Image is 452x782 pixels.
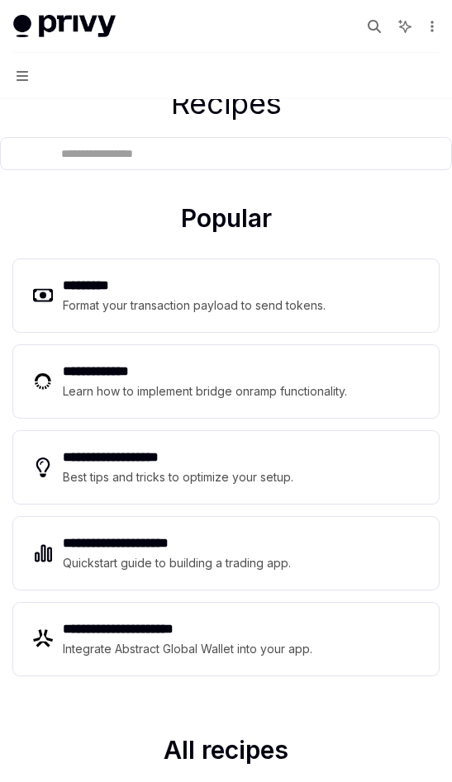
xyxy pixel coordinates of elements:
[63,382,352,401] div: Learn how to implement bridge onramp functionality.
[13,735,439,771] h2: All recipes
[13,203,439,239] h2: Popular
[13,15,116,38] img: light logo
[13,345,439,418] a: **** **** ***Learn how to implement bridge onramp functionality.
[63,639,314,659] div: Integrate Abstract Global Wallet into your app.
[63,467,296,487] div: Best tips and tricks to optimize your setup.
[422,15,439,38] button: More actions
[63,553,292,573] div: Quickstart guide to building a trading app.
[13,259,439,332] a: **** ****Format your transaction payload to send tokens.
[63,296,326,315] div: Format your transaction payload to send tokens.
